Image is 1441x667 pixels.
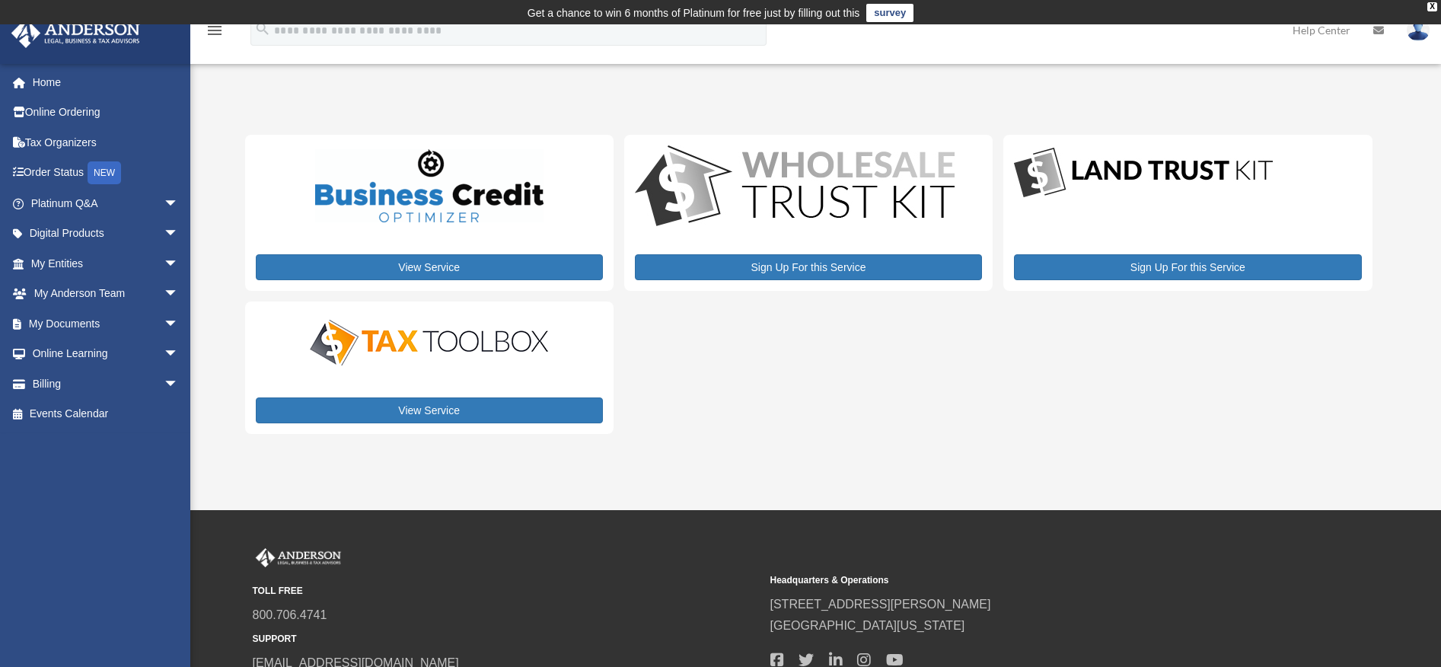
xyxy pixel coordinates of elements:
a: My Entitiesarrow_drop_down [11,248,202,279]
a: My Anderson Teamarrow_drop_down [11,279,202,309]
i: search [254,21,271,37]
img: Anderson Advisors Platinum Portal [7,18,145,48]
img: User Pic [1407,19,1430,41]
a: Sign Up For this Service [635,254,982,280]
div: close [1427,2,1437,11]
a: Order StatusNEW [11,158,202,189]
span: arrow_drop_down [164,219,194,250]
a: Online Learningarrow_drop_down [11,339,202,369]
span: arrow_drop_down [164,369,194,400]
a: Digital Productsarrow_drop_down [11,219,194,249]
a: View Service [256,397,603,423]
a: Billingarrow_drop_down [11,369,202,399]
img: WS-Trust-Kit-lgo-1.jpg [635,145,955,230]
span: arrow_drop_down [164,248,194,279]
a: [STREET_ADDRESS][PERSON_NAME] [770,598,991,611]
a: Events Calendar [11,399,202,429]
span: arrow_drop_down [164,308,194,340]
a: 800.706.4741 [253,608,327,621]
a: [GEOGRAPHIC_DATA][US_STATE] [770,619,965,632]
a: Sign Up For this Service [1014,254,1361,280]
span: arrow_drop_down [164,188,194,219]
small: Headquarters & Operations [770,573,1277,589]
small: TOLL FREE [253,583,760,599]
a: View Service [256,254,603,280]
a: Home [11,67,202,97]
span: arrow_drop_down [164,339,194,370]
img: Anderson Advisors Platinum Portal [253,548,344,568]
a: survey [866,4,913,22]
img: LandTrust_lgo-1.jpg [1014,145,1273,201]
a: Online Ordering [11,97,202,128]
i: menu [206,21,224,40]
div: NEW [88,161,121,184]
small: SUPPORT [253,631,760,647]
span: arrow_drop_down [164,279,194,310]
a: Platinum Q&Aarrow_drop_down [11,188,202,219]
div: Get a chance to win 6 months of Platinum for free just by filling out this [528,4,860,22]
a: menu [206,27,224,40]
a: My Documentsarrow_drop_down [11,308,202,339]
a: Tax Organizers [11,127,202,158]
